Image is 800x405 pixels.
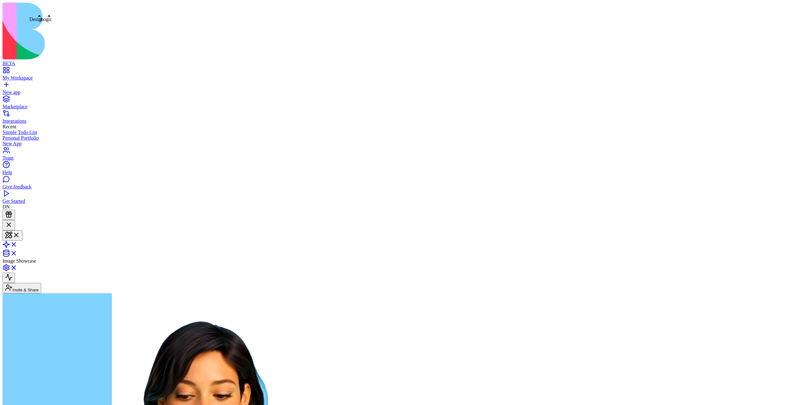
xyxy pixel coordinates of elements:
[29,17,43,22] div: Design
[2,258,36,264] span: Image Showcase
[2,164,797,175] a: Help
[2,104,797,110] div: Marketplace
[2,124,16,129] span: Recent
[2,283,41,293] button: Invite & Share
[2,55,797,66] a: BETA
[2,178,797,190] a: Give feedback
[2,69,797,81] a: My Workspace
[2,204,10,209] span: DN
[2,3,254,59] img: logo
[2,170,797,175] div: Help
[2,135,797,141] a: Personal Portfolio
[2,75,797,81] div: My Workspace
[2,184,797,190] div: Give feedback
[2,61,797,66] div: BETA
[2,118,797,124] div: Integrations
[2,155,797,161] div: Team
[2,84,797,95] a: New app
[2,198,797,204] div: Get Started
[2,130,797,135] a: Simple Todo List
[2,141,797,146] a: New App
[2,113,797,124] a: Integrations
[2,193,797,204] a: Get Started
[40,17,52,22] div: Logic
[2,98,797,110] a: Marketplace
[2,90,797,95] div: New app
[2,150,797,161] a: Team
